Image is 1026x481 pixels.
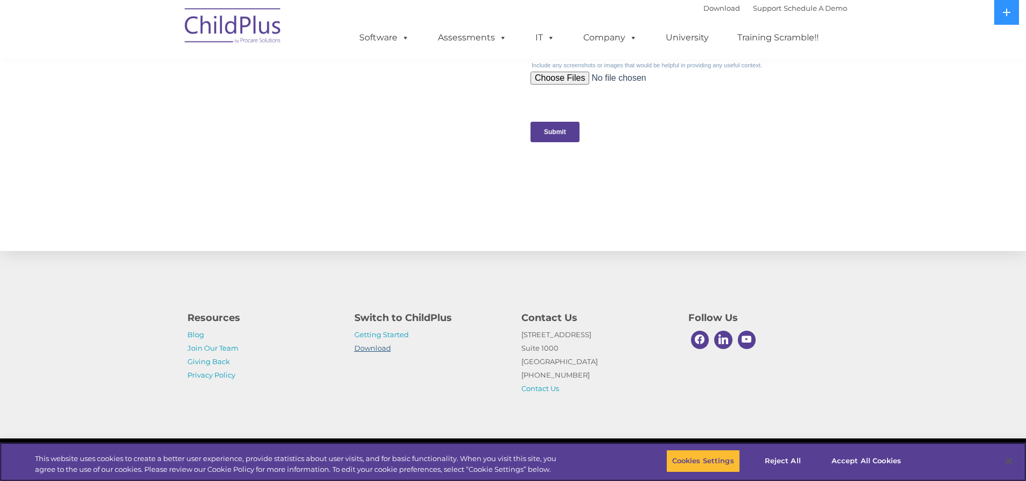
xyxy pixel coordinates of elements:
a: Giving Back [187,357,230,366]
h4: Follow Us [688,310,839,325]
a: Linkedin [711,328,735,352]
a: Download [354,344,391,352]
a: Schedule A Demo [784,4,847,12]
button: Reject All [749,450,816,472]
a: Download [703,4,740,12]
a: University [655,27,720,48]
a: Assessments [427,27,518,48]
a: Facebook [688,328,712,352]
button: Cookies Settings [666,450,740,472]
div: This website uses cookies to create a better user experience, provide statistics about user visit... [35,454,564,475]
a: Support [753,4,781,12]
h4: Switch to ChildPlus [354,310,505,325]
img: ChildPlus by Procare Solutions [179,1,287,54]
a: Software [348,27,420,48]
span: Last name [150,71,183,79]
a: Contact Us [521,384,559,393]
button: Close [997,449,1021,473]
h4: Resources [187,310,338,325]
a: Training Scramble!! [727,27,829,48]
a: Privacy Policy [187,371,235,379]
a: IT [525,27,566,48]
button: Accept All Cookies [826,450,907,472]
font: | [703,4,847,12]
a: Join Our Team [187,344,239,352]
a: Getting Started [354,330,409,339]
a: Company [573,27,648,48]
span: Phone number [150,115,196,123]
a: Blog [187,330,204,339]
p: [STREET_ADDRESS] Suite 1000 [GEOGRAPHIC_DATA] [PHONE_NUMBER] [521,328,672,395]
h4: Contact Us [521,310,672,325]
a: Youtube [735,328,759,352]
